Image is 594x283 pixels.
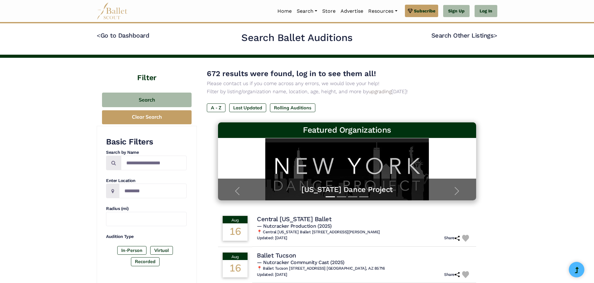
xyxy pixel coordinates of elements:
label: Rolling Auditions [270,103,315,112]
img: gem.svg [408,7,413,14]
span: — Nutcracker Production (2025) [257,223,332,229]
button: Slide 1 [326,193,335,200]
a: <Go to Dashboard [97,32,149,39]
h4: Radius (mi) [106,206,187,212]
p: Filter by listing/organization name, location, age, height, and more by [DATE]! [207,88,487,96]
label: A - Z [207,103,225,112]
h3: Featured Organizations [223,125,471,135]
h4: Central [US_STATE] Ballet [257,215,331,223]
h4: Filter [97,58,197,83]
code: < [97,31,100,39]
button: Search [102,93,192,107]
a: Resources [366,5,400,18]
button: Clear Search [102,110,192,124]
a: Sign Up [443,5,470,17]
h4: Search by Name [106,149,187,156]
h4: Ballet Tucson [257,251,296,259]
label: In-Person [117,246,146,255]
button: Slide 2 [337,193,346,200]
code: > [494,31,497,39]
h2: Search Ballet Auditions [241,31,353,44]
input: Location [119,184,187,198]
h6: Updated: [DATE] [257,272,287,277]
a: Home [275,5,294,18]
a: Log In [475,5,497,17]
h6: Share [444,235,460,241]
div: Aug [223,216,248,223]
h3: Basic Filters [106,137,187,147]
h6: 📍 Ballet Tucson [STREET_ADDRESS] [GEOGRAPHIC_DATA], AZ 85716 [257,266,471,271]
h4: Enter Location [106,178,187,184]
a: Search [294,5,320,18]
label: Last Updated [229,103,266,112]
div: 16 [223,223,248,241]
label: Recorded [131,257,160,266]
div: Aug [223,253,248,260]
a: Subscribe [405,5,438,17]
a: Store [320,5,338,18]
input: Search by names... [121,156,187,170]
h6: Share [444,272,460,277]
span: 672 results were found, log in to see them all! [207,69,376,78]
a: Advertise [338,5,366,18]
span: — Nutcracker Community Cast (2025) [257,259,345,265]
p: Please contact us if you come across any errors, we would love your help! [207,80,487,88]
h4: Audition Type [106,234,187,240]
label: Virtual [150,246,173,255]
a: Search Other Listings> [431,32,497,39]
button: Slide 3 [348,193,357,200]
h6: Updated: [DATE] [257,235,287,241]
span: Subscribe [414,7,435,14]
a: [US_STATE] Dance Project [224,185,470,194]
a: upgrading [369,89,392,94]
h6: 📍 Central [US_STATE] Ballet [STREET_ADDRESS][PERSON_NAME] [257,230,471,235]
button: Slide 4 [359,193,369,200]
div: 16 [223,260,248,277]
